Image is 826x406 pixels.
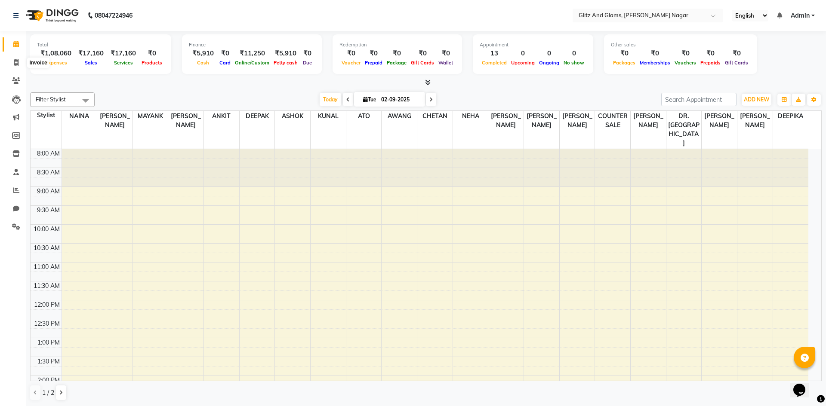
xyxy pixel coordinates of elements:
span: Today [320,93,341,106]
span: Services [112,60,135,66]
span: ASHOK [275,111,310,122]
div: ₹0 [139,49,164,58]
span: MAYANK [133,111,168,122]
span: Expenses [43,60,69,66]
span: Ongoing [537,60,561,66]
span: 1 / 2 [42,388,54,397]
span: DEEPAK [240,111,275,122]
span: Packages [611,60,638,66]
div: ₹1,08,060 [37,49,75,58]
span: ATO [346,111,382,122]
button: ADD NEW [742,94,771,106]
span: Sales [83,60,99,66]
span: Package [385,60,409,66]
span: NAINA [62,111,97,122]
div: ₹0 [300,49,315,58]
span: Memberships [638,60,672,66]
div: Total [37,41,164,49]
span: [PERSON_NAME] [524,111,559,131]
span: [PERSON_NAME] [702,111,737,131]
span: Prepaids [698,60,723,66]
span: KUNAL [311,111,346,122]
div: Appointment [480,41,586,49]
div: 11:30 AM [32,281,62,290]
span: Gift Cards [723,60,750,66]
span: Upcoming [509,60,537,66]
div: ₹0 [611,49,638,58]
div: 12:00 PM [32,300,62,309]
span: [PERSON_NAME] [560,111,595,131]
div: 9:30 AM [35,206,62,215]
span: [PERSON_NAME] [488,111,524,131]
span: Vouchers [672,60,698,66]
input: 2025-09-02 [379,93,422,106]
div: Other sales [611,41,750,49]
span: CHETAN [417,111,453,122]
div: 0 [561,49,586,58]
div: 2:00 PM [36,376,62,385]
iframe: chat widget [790,372,817,397]
div: Stylist [31,111,62,120]
div: ₹11,250 [233,49,271,58]
div: ₹5,910 [271,49,300,58]
b: 08047224946 [95,3,133,27]
div: 1:00 PM [36,338,62,347]
div: 1:30 PM [36,357,62,366]
div: Redemption [339,41,455,49]
div: ₹17,160 [107,49,139,58]
span: AWANG [382,111,417,122]
div: 8:30 AM [35,168,62,177]
div: ₹0 [723,49,750,58]
div: ₹0 [217,49,233,58]
div: 13 [480,49,509,58]
span: Filter Stylist [36,96,66,103]
div: ₹0 [698,49,723,58]
span: Petty cash [271,60,300,66]
div: ₹17,160 [75,49,107,58]
div: Finance [189,41,315,49]
span: ADD NEW [744,96,769,103]
span: Prepaid [363,60,385,66]
span: Wallet [436,60,455,66]
div: 11:00 AM [32,263,62,272]
div: 10:30 AM [32,244,62,253]
span: Products [139,60,164,66]
input: Search Appointment [661,93,737,106]
div: ₹0 [339,49,363,58]
div: Invoice [27,58,49,68]
span: Gift Cards [409,60,436,66]
span: Tue [361,96,379,103]
span: Cash [195,60,211,66]
span: COUNTER SALE [595,111,630,131]
div: ₹0 [436,49,455,58]
span: DR. [GEOGRAPHIC_DATA] [666,111,702,149]
span: [PERSON_NAME] [97,111,133,131]
span: ANKIT [204,111,239,122]
span: DEEPIKA [773,111,808,122]
div: 10:00 AM [32,225,62,234]
span: NEHA [453,111,488,122]
div: ₹0 [409,49,436,58]
span: [PERSON_NAME] [631,111,666,131]
span: [PERSON_NAME] [168,111,203,131]
span: Online/Custom [233,60,271,66]
img: logo [22,3,81,27]
div: 12:30 PM [32,319,62,328]
span: [PERSON_NAME] [737,111,773,131]
div: ₹0 [672,49,698,58]
div: 9:00 AM [35,187,62,196]
span: Due [301,60,314,66]
div: ₹0 [638,49,672,58]
span: Voucher [339,60,363,66]
span: Admin [791,11,810,20]
span: Card [217,60,233,66]
div: ₹0 [385,49,409,58]
div: ₹0 [363,49,385,58]
span: Completed [480,60,509,66]
div: 0 [509,49,537,58]
span: No show [561,60,586,66]
div: ₹5,910 [189,49,217,58]
div: 8:00 AM [35,149,62,158]
div: 0 [537,49,561,58]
